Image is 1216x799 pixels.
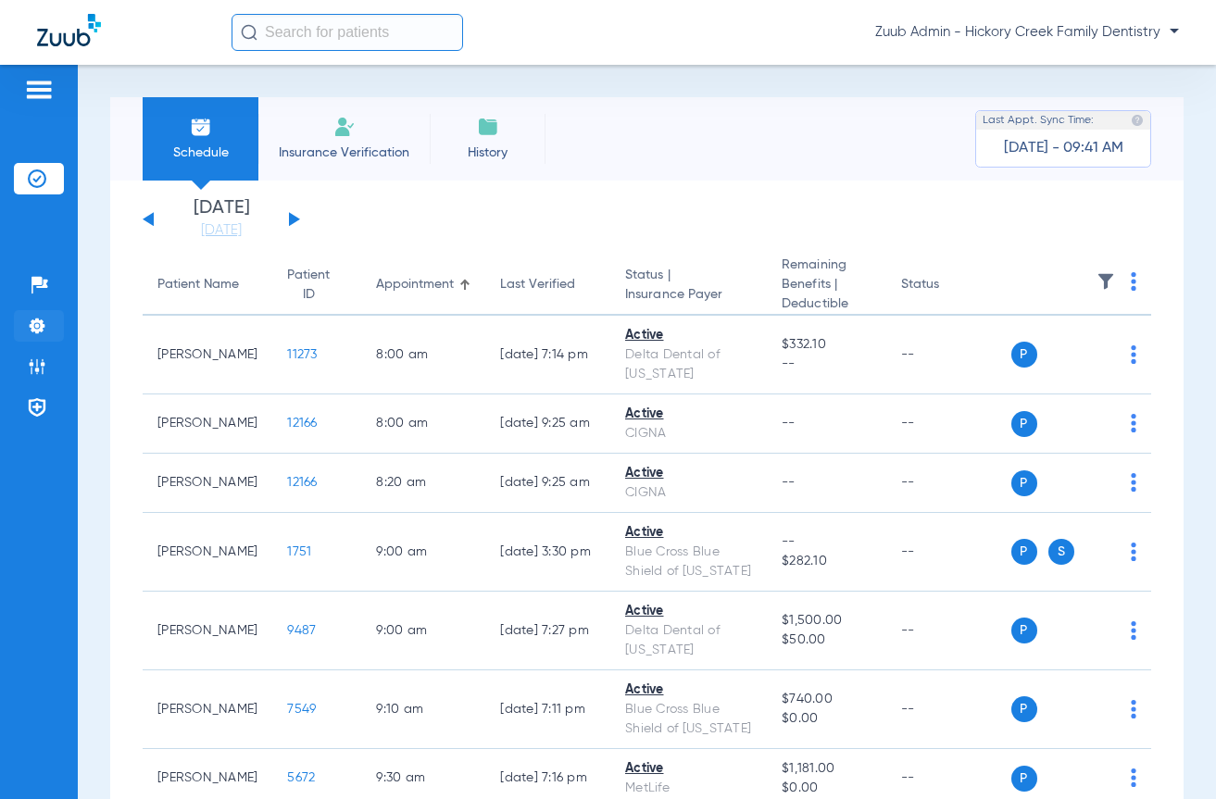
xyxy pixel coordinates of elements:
[1011,766,1037,792] span: P
[376,275,454,294] div: Appointment
[1011,342,1037,368] span: P
[166,199,277,240] li: [DATE]
[157,275,239,294] div: Patient Name
[782,294,871,314] span: Deductible
[1131,700,1136,718] img: group-dot-blue.svg
[1097,272,1115,291] img: filter.svg
[1011,618,1037,643] span: P
[485,670,610,749] td: [DATE] 7:11 PM
[1131,345,1136,364] img: group-dot-blue.svg
[610,256,767,316] th: Status |
[782,709,871,729] span: $0.00
[1131,543,1136,561] img: group-dot-blue.svg
[782,417,796,430] span: --
[1004,139,1123,157] span: [DATE] - 09:41 AM
[1131,414,1136,432] img: group-dot-blue.svg
[24,79,54,101] img: hamburger-icon
[625,523,752,543] div: Active
[625,759,752,779] div: Active
[361,670,485,749] td: 9:10 AM
[485,454,610,513] td: [DATE] 9:25 AM
[157,275,257,294] div: Patient Name
[287,266,346,305] div: Patient ID
[1011,696,1037,722] span: P
[782,532,871,552] span: --
[485,592,610,670] td: [DATE] 7:27 PM
[782,476,796,489] span: --
[625,424,752,443] div: CIGNA
[143,670,272,749] td: [PERSON_NAME]
[287,417,317,430] span: 12166
[37,14,101,46] img: Zuub Logo
[782,611,871,630] span: $1,500.00
[376,275,470,294] div: Appointment
[272,144,416,162] span: Insurance Verification
[886,394,1011,454] td: --
[1131,473,1136,492] img: group-dot-blue.svg
[287,545,311,558] span: 1751
[361,592,485,670] td: 9:00 AM
[241,24,257,41] img: Search Icon
[625,345,752,384] div: Delta Dental of [US_STATE]
[767,256,885,316] th: Remaining Benefits |
[444,144,532,162] span: History
[333,116,356,138] img: Manual Insurance Verification
[625,326,752,345] div: Active
[485,394,610,454] td: [DATE] 9:25 AM
[625,680,752,700] div: Active
[625,285,752,305] span: Insurance Payer
[287,348,317,361] span: 11273
[1011,539,1037,565] span: P
[886,256,1011,316] th: Status
[190,116,212,138] img: Schedule
[1131,272,1136,291] img: group-dot-blue.svg
[287,624,316,637] span: 9487
[166,221,277,240] a: [DATE]
[1011,411,1037,437] span: P
[886,454,1011,513] td: --
[485,316,610,394] td: [DATE] 7:14 PM
[157,144,244,162] span: Schedule
[1131,621,1136,640] img: group-dot-blue.svg
[143,592,272,670] td: [PERSON_NAME]
[232,14,463,51] input: Search for patients
[782,759,871,779] span: $1,181.00
[500,275,595,294] div: Last Verified
[1131,114,1144,127] img: last sync help info
[886,513,1011,592] td: --
[361,316,485,394] td: 8:00 AM
[625,543,752,581] div: Blue Cross Blue Shield of [US_STATE]
[983,111,1094,130] span: Last Appt. Sync Time:
[143,394,272,454] td: [PERSON_NAME]
[143,454,272,513] td: [PERSON_NAME]
[287,703,316,716] span: 7549
[782,335,871,355] span: $332.10
[1048,539,1074,565] span: S
[477,116,499,138] img: History
[287,476,317,489] span: 12166
[625,779,752,798] div: MetLife
[782,690,871,709] span: $740.00
[782,552,871,571] span: $282.10
[875,23,1179,42] span: Zuub Admin - Hickory Creek Family Dentistry
[287,771,315,784] span: 5672
[625,464,752,483] div: Active
[625,621,752,660] div: Delta Dental of [US_STATE]
[886,592,1011,670] td: --
[287,266,330,305] div: Patient ID
[485,513,610,592] td: [DATE] 3:30 PM
[1011,470,1037,496] span: P
[1131,768,1136,787] img: group-dot-blue.svg
[500,275,575,294] div: Last Verified
[143,513,272,592] td: [PERSON_NAME]
[625,700,752,739] div: Blue Cross Blue Shield of [US_STATE]
[143,316,272,394] td: [PERSON_NAME]
[782,630,871,650] span: $50.00
[782,779,871,798] span: $0.00
[361,513,485,592] td: 9:00 AM
[361,394,485,454] td: 8:00 AM
[361,454,485,513] td: 8:20 AM
[782,355,871,374] span: --
[886,316,1011,394] td: --
[886,670,1011,749] td: --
